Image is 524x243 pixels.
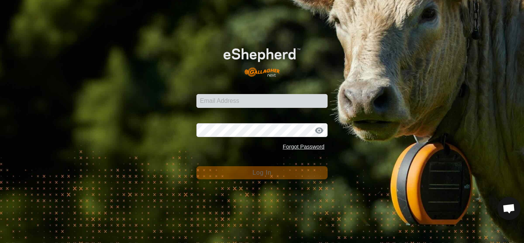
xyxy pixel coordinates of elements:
[498,197,521,220] div: Open chat
[252,169,271,176] span: Log In
[283,144,325,150] a: Forgot Password
[196,166,328,179] button: Log In
[196,94,328,108] input: Email Address
[209,37,314,82] img: E-shepherd Logo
